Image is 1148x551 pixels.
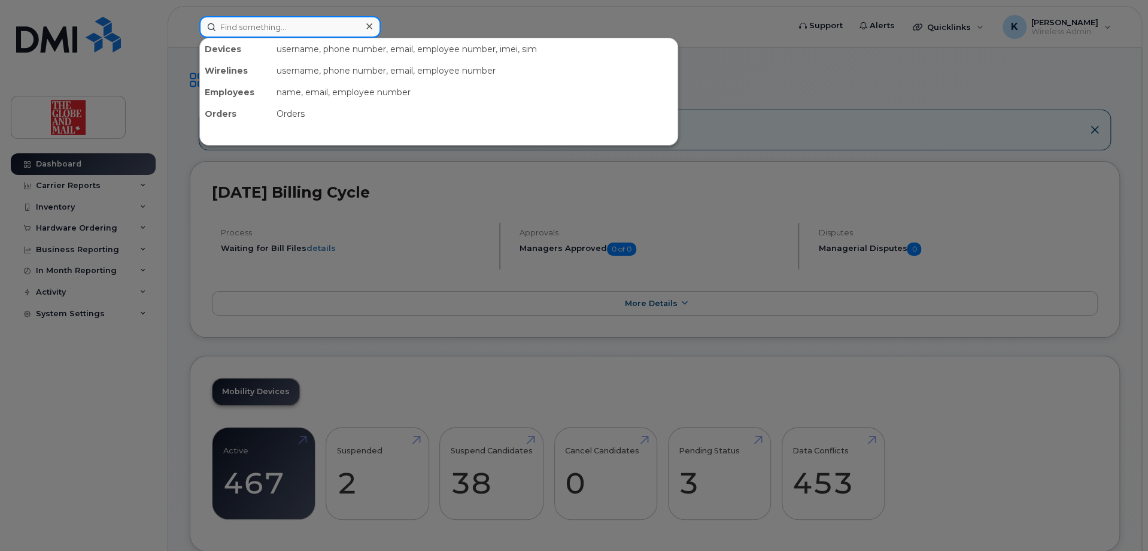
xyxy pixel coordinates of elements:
[272,38,678,60] div: username, phone number, email, employee number, imei, sim
[272,81,678,103] div: name, email, employee number
[200,103,272,125] div: Orders
[200,38,272,60] div: Devices
[200,60,272,81] div: Wirelines
[200,81,272,103] div: Employees
[272,60,678,81] div: username, phone number, email, employee number
[272,103,678,125] div: Orders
